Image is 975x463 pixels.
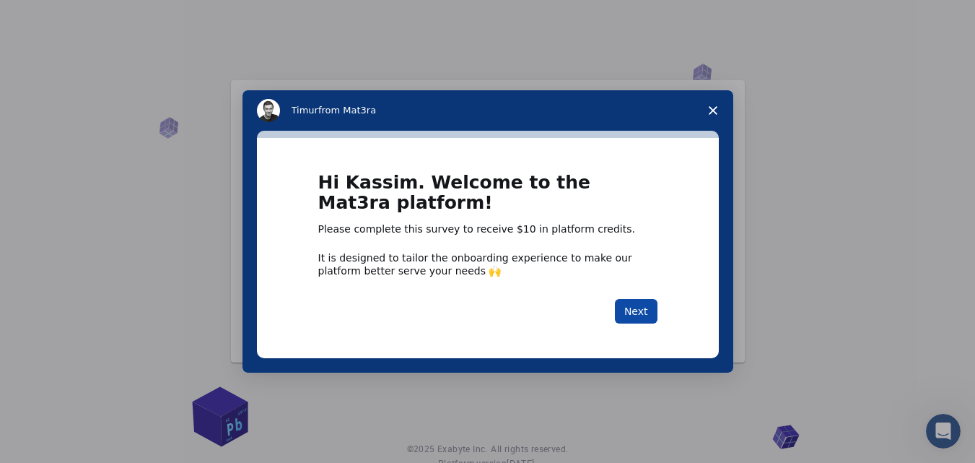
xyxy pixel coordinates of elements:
span: Timur [292,105,318,116]
button: Next [615,299,657,324]
span: Support [29,10,81,23]
img: Profile image for Timur [257,99,280,122]
div: It is designed to tailor the onboarding experience to make our platform better serve your needs 🙌 [318,251,657,277]
span: from Mat3ra [318,105,376,116]
div: Please complete this survey to receive $10 in platform credits. [318,222,657,237]
h1: Hi Kassim. Welcome to the Mat3ra platform! [318,173,657,222]
span: Close survey [693,90,733,131]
